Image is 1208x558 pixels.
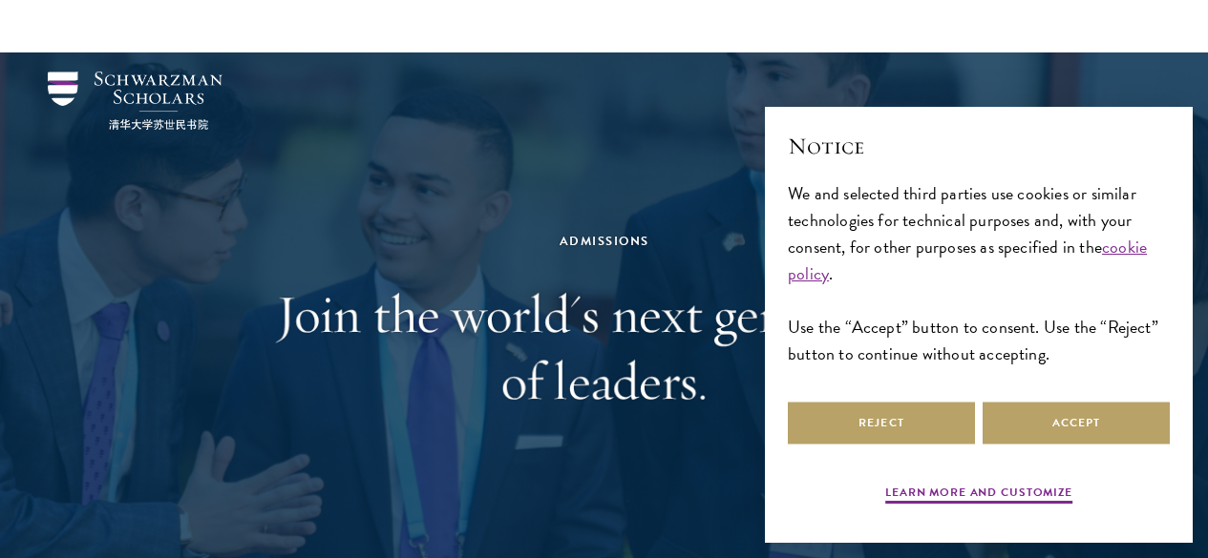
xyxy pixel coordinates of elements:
div: We and selected third parties use cookies or similar technologies for technical purposes and, wit... [788,180,1170,368]
button: Reject [788,402,975,444]
button: Accept [983,402,1170,444]
img: Schwarzman Scholars [48,72,223,130]
div: Admissions [275,231,934,252]
h2: Notice [788,130,1170,162]
h1: Join the world's next generation of leaders. [275,280,934,414]
a: cookie policy [788,234,1147,286]
button: Learn more and customize [885,484,1072,506]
